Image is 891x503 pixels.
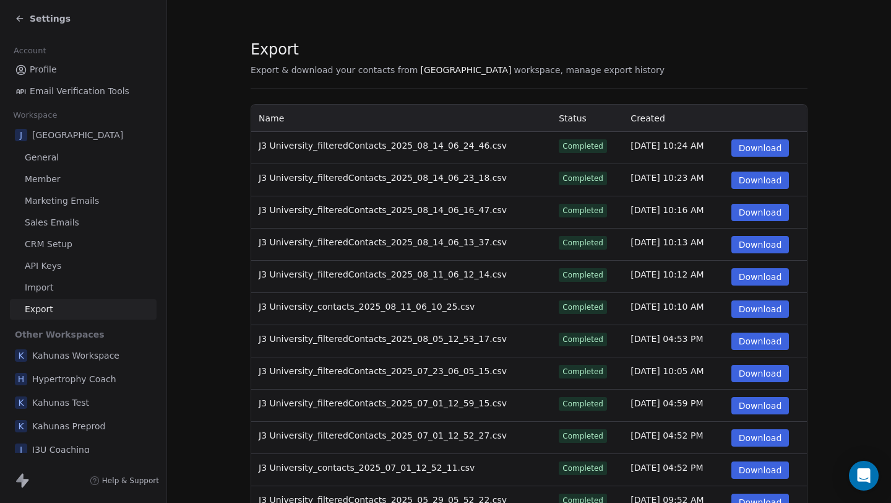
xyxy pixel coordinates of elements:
[259,463,475,473] span: J3 University_contacts_2025_07_01_12_52_11.csv
[731,300,790,318] button: Download
[259,205,507,215] span: J3 University_filteredContacts_2025_08_14_06_16_47.csv
[562,173,603,184] div: Completed
[623,164,723,196] td: [DATE] 10:23 AM
[731,172,790,189] button: Download
[259,398,507,408] span: J3 University_filteredContacts_2025_07_01_12_59_15.csv
[562,205,603,216] div: Completed
[10,191,157,211] a: Marketing Emails
[562,463,603,474] div: Completed
[559,113,587,123] span: Status
[251,40,665,59] span: Export
[259,366,507,376] span: J3 University_filteredContacts_2025_07_23_06_05_15.csv
[259,141,507,151] span: J3 University_filteredContacts_2025_08_14_06_24_46.csv
[8,42,51,60] span: Account
[32,373,116,385] span: Hypertrophy Coach
[259,431,507,440] span: J3 University_filteredContacts_2025_07_01_12_52_27.csv
[10,81,157,102] a: Email Verification Tools
[10,212,157,233] a: Sales Emails
[562,431,603,442] div: Completed
[25,260,61,273] span: API Keys
[623,325,723,357] td: [DATE] 04:53 PM
[623,132,723,164] td: [DATE] 10:24 AM
[10,278,157,298] a: Import
[102,476,159,486] span: Help & Support
[25,281,53,294] span: Import
[15,129,27,141] span: J
[562,398,603,409] div: Completed
[259,113,284,123] span: Name
[731,139,790,157] button: Download
[32,349,119,362] span: Kahunas Workspace
[623,293,723,325] td: [DATE] 10:10 AM
[623,390,723,422] td: [DATE] 04:59 PM
[30,63,57,76] span: Profile
[15,373,27,385] span: H
[259,334,507,344] span: J3 University_filteredContacts_2025_08_05_12_53_17.csv
[562,237,603,248] div: Completed
[623,261,723,293] td: [DATE] 10:12 AM
[259,269,507,279] span: J3 University_filteredContacts_2025_08_11_06_12_14.csv
[15,12,71,25] a: Settings
[623,422,723,454] td: [DATE] 04:52 PM
[562,334,603,345] div: Completed
[32,396,89,409] span: Kahunas Test
[731,397,790,414] button: Download
[25,173,61,186] span: Member
[259,302,475,312] span: J3 University_contacts_2025_08_11_06_10_25.csv
[10,169,157,190] a: Member
[10,325,110,344] span: Other Workspaces
[562,269,603,281] div: Completed
[15,444,27,456] span: J
[251,64,418,76] span: Export & download your contacts from
[10,59,157,80] a: Profile
[30,85,129,98] span: Email Verification Tools
[15,396,27,409] span: K
[623,229,723,261] td: [DATE] 10:13 AM
[562,366,603,377] div: Completed
[10,299,157,320] a: Export
[32,129,123,141] span: [GEOGRAPHIC_DATA]
[562,302,603,313] div: Completed
[623,454,723,486] td: [DATE] 04:52 PM
[32,420,106,432] span: Kahunas Preprod
[8,106,62,125] span: Workspace
[259,237,507,247] span: J3 University_filteredContacts_2025_08_14_06_13_37.csv
[731,204,790,221] button: Download
[15,349,27,362] span: K
[420,64,511,76] span: [GEOGRAPHIC_DATA]
[259,173,507,183] span: J3 University_filteredContacts_2025_08_14_06_23_18.csv
[90,476,159,486] a: Help & Support
[25,216,79,229] span: Sales Emails
[731,268,790,286] button: Download
[25,238,72,251] span: CRM Setup
[32,444,90,456] span: J3U Coaching
[25,151,59,164] span: General
[10,234,157,255] a: CRM Setup
[10,147,157,168] a: General
[30,12,71,25] span: Settings
[631,113,665,123] span: Created
[514,64,665,76] span: workspace, manage export history
[731,429,790,447] button: Download
[623,196,723,229] td: [DATE] 10:16 AM
[623,357,723,390] td: [DATE] 10:05 AM
[25,195,99,208] span: Marketing Emails
[731,333,790,350] button: Download
[731,365,790,382] button: Download
[731,236,790,253] button: Download
[562,141,603,152] div: Completed
[10,256,157,276] a: API Keys
[15,420,27,432] span: K
[849,461,879,491] div: Open Intercom Messenger
[731,461,790,479] button: Download
[25,303,53,316] span: Export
